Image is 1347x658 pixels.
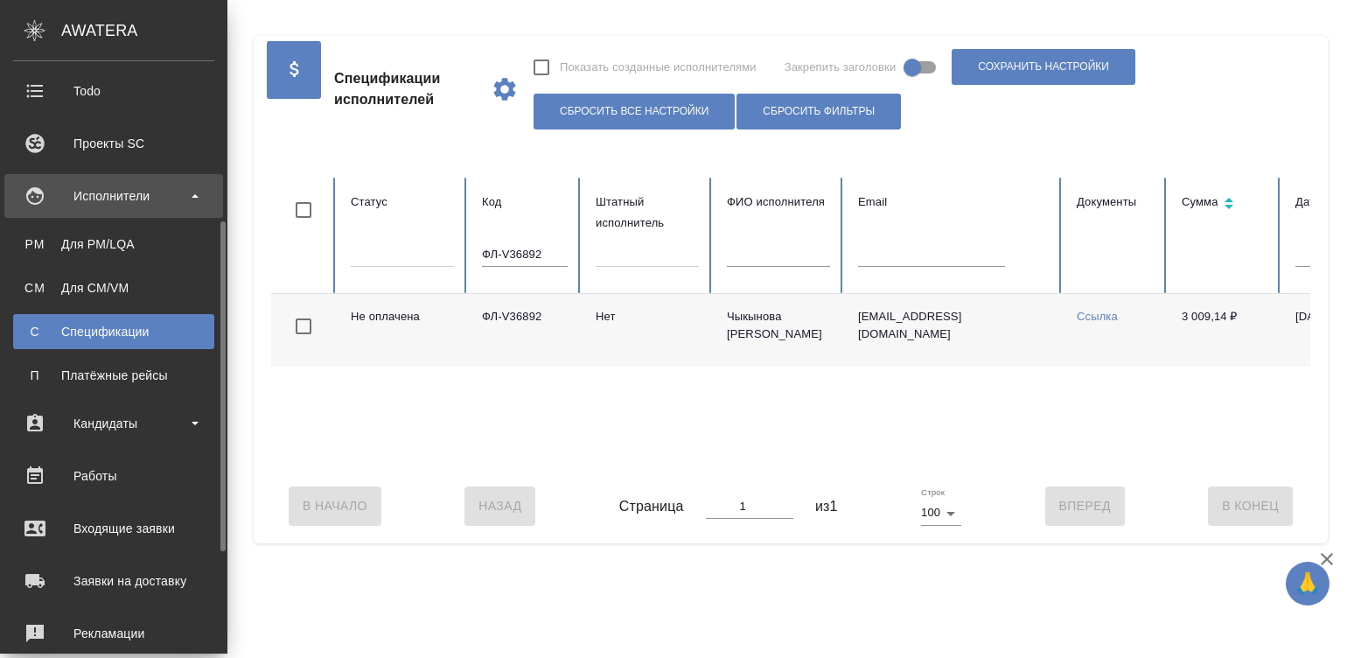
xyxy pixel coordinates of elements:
[736,94,901,129] button: Сбросить фильтры
[334,68,477,110] span: Спецификации исполнителей
[763,104,875,119] span: Сбросить фильтры
[921,500,961,525] div: 100
[13,410,214,437] div: Кандидаты
[13,183,214,209] div: Исполнители
[337,294,468,367] td: Не оплачена
[1293,565,1323,602] span: 🙏
[13,568,214,594] div: Заявки на доставку
[844,294,1063,367] td: [EMAIL_ADDRESS][DOMAIN_NAME]
[1077,192,1154,213] div: Документы
[4,454,223,498] a: Работы
[13,463,214,489] div: Работы
[4,559,223,603] a: Заявки на доставку
[815,496,838,517] span: из 1
[582,294,713,367] td: Нет
[4,507,223,550] a: Входящие заявки
[13,270,214,305] a: CMДля CM/VM
[1077,310,1118,323] a: Ссылка
[4,122,223,165] a: Проекты SC
[22,279,206,297] div: Для CM/VM
[61,13,227,48] div: AWATERA
[13,130,214,157] div: Проекты SC
[1168,294,1281,367] td: 3 009,14 ₽
[482,192,568,213] div: Код
[713,294,844,367] td: Чыкынова [PERSON_NAME]
[978,59,1109,74] span: Сохранить настройки
[4,69,223,113] a: Todo
[22,235,206,253] div: Для PM/LQA
[921,488,945,497] label: Строк
[619,496,684,517] span: Страница
[596,192,699,234] div: Штатный исполнитель
[1182,192,1267,217] div: Сортировка
[4,612,223,655] a: Рекламации
[1286,562,1330,605] button: 🙏
[727,192,830,213] div: ФИО исполнителя
[13,358,214,393] a: ППлатёжные рейсы
[858,192,1049,213] div: Email
[952,49,1135,85] button: Сохранить настройки
[285,308,322,345] span: Toggle Row Selected
[785,59,897,76] span: Закрепить заголовки
[22,367,206,384] div: Платёжные рейсы
[560,59,757,76] span: Показать созданные исполнителями
[13,78,214,104] div: Todo
[468,294,582,367] td: ФЛ-V36892
[13,314,214,349] a: ССпецификации
[534,94,735,129] button: Сбросить все настройки
[560,104,708,119] span: Сбросить все настройки
[13,227,214,262] a: PMДля PM/LQA
[13,620,214,647] div: Рекламации
[13,515,214,542] div: Входящие заявки
[351,192,454,213] div: Статус
[22,323,206,340] div: Спецификации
